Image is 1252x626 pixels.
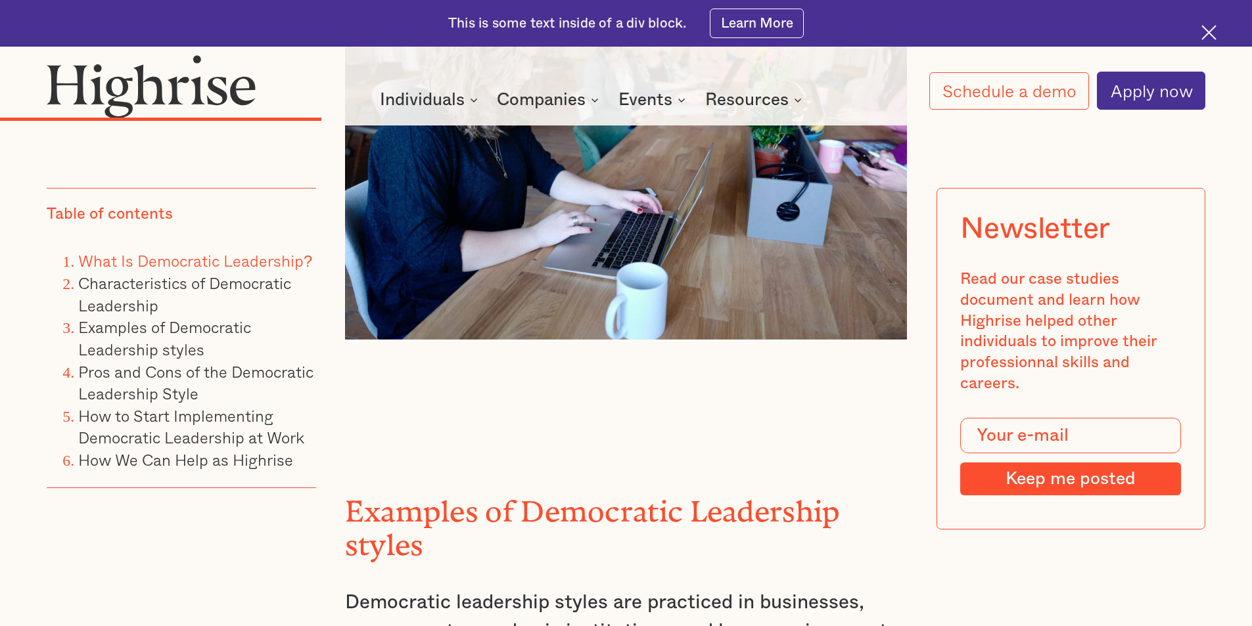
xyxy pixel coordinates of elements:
[78,248,312,273] a: What Is Democratic Leadership?
[710,9,804,38] a: Learn More
[380,92,465,108] div: Individuals
[497,92,586,108] div: Companies
[78,403,304,450] a: How to Start Implementing Democratic Leadership at Work
[78,315,251,361] a: Examples of Democratic Leadership styles
[705,92,806,108] div: Resources
[960,212,1110,246] div: Newsletter
[960,418,1181,453] input: Your e-mail
[1201,25,1217,40] img: Cross icon
[78,359,313,405] a: Pros and Cons of the Democratic Leadership Style
[1097,72,1205,110] a: Apply now
[47,55,256,118] img: Highrise logo
[78,271,291,317] a: Characteristics of Democratic Leadership
[448,14,686,33] div: This is some text inside of a div block.
[380,92,482,108] div: Individuals
[345,495,841,547] strong: Examples of Democratic Leadership styles
[960,462,1181,495] input: Keep me posted
[960,269,1181,394] div: Read our case studies document and learn how Highrise helped other individuals to improve their p...
[78,447,293,472] a: How We Can Help as Highrise
[960,418,1181,495] form: Modal Form
[705,92,789,108] div: Resources
[47,204,173,225] div: Table of contents
[618,92,672,108] div: Events
[929,72,1090,110] a: Schedule a demo
[497,92,603,108] div: Companies
[618,92,689,108] div: Events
